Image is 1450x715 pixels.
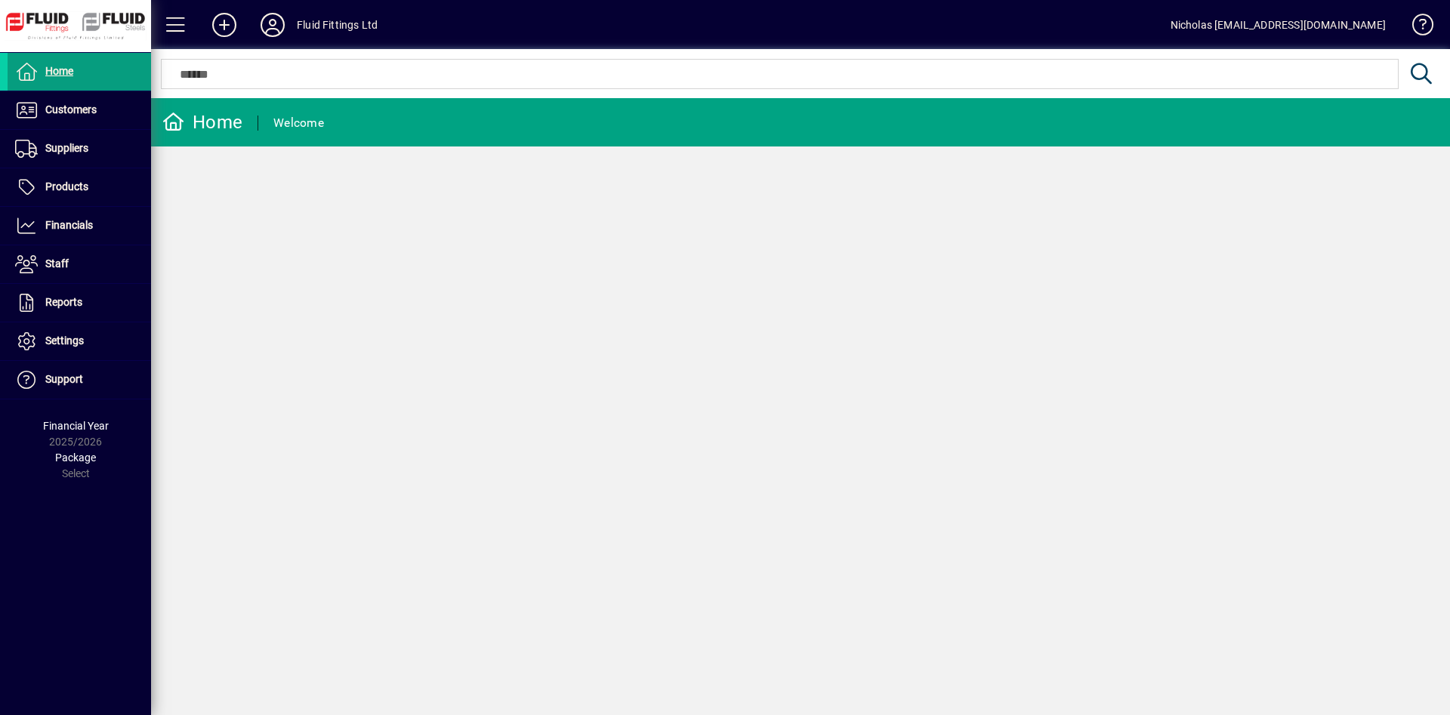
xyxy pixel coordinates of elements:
div: Fluid Fittings Ltd [297,13,378,37]
a: Support [8,361,151,399]
button: Profile [248,11,297,39]
span: Suppliers [45,142,88,154]
span: Package [55,451,96,464]
div: Home [162,110,242,134]
div: Nicholas [EMAIL_ADDRESS][DOMAIN_NAME] [1171,13,1386,37]
div: Welcome [273,111,324,135]
span: Products [45,180,88,193]
span: Customers [45,103,97,116]
a: Products [8,168,151,206]
a: Settings [8,322,151,360]
span: Reports [45,296,82,308]
span: Financial Year [43,420,109,432]
a: Staff [8,245,151,283]
a: Financials [8,207,151,245]
span: Home [45,65,73,77]
a: Reports [8,284,151,322]
button: Add [200,11,248,39]
a: Knowledge Base [1401,3,1431,52]
a: Customers [8,91,151,129]
span: Staff [45,257,69,270]
span: Support [45,373,83,385]
span: Settings [45,334,84,347]
span: Financials [45,219,93,231]
a: Suppliers [8,130,151,168]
